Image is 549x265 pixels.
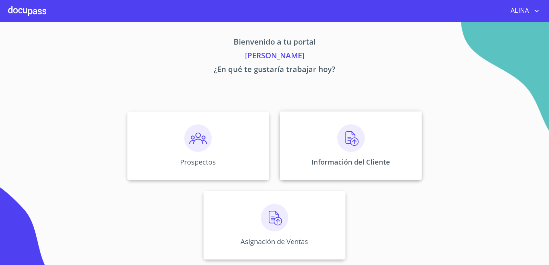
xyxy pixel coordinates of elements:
[184,124,212,152] img: prospectos.png
[180,157,216,167] p: Prospectos
[505,5,533,16] span: ALINA
[505,5,541,16] button: account of current user
[261,204,288,231] img: carga.png
[337,124,365,152] img: carga.png
[63,36,486,50] p: Bienvenido a tu portal
[241,237,308,246] p: Asignación de Ventas
[63,63,486,77] p: ¿En qué te gustaría trabajar hoy?
[312,157,390,167] p: Información del Cliente
[63,50,486,63] p: [PERSON_NAME]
